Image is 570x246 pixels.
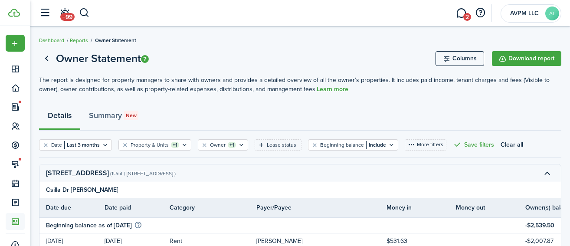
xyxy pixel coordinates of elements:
[170,203,256,212] th: Category
[453,139,494,151] button: Save filters
[60,13,75,21] span: +99
[201,141,208,148] button: Clear filter
[46,168,109,178] report-preview-accordion-title: [STREET_ADDRESS]
[118,139,191,151] filter-tag: Open filter
[320,141,364,149] filter-tag-label: Beginning balance
[492,51,561,66] button: Download report
[39,51,54,66] a: Go back
[39,36,64,44] a: Dashboard
[473,6,488,20] button: Open resource center
[42,141,49,148] button: Clear filter
[80,105,147,131] a: Summary
[70,36,88,44] a: Reports
[51,141,62,149] filter-tag-label: Date
[405,139,446,151] button: More filters
[110,170,176,177] report-preview-accordion-description: ( 1 Unit | [STREET_ADDRESS] )
[131,141,169,149] filter-tag-label: Property & Units
[171,142,179,148] filter-tag-counter: +1
[6,35,25,52] button: Open menu
[228,142,236,148] filter-tag-counter: +1
[256,203,387,212] th: Payer/Payee
[463,13,471,21] span: 2
[105,203,170,212] th: Date paid
[387,203,456,212] th: Money in
[39,185,125,194] td: Csilla Dr [PERSON_NAME]
[8,9,20,17] img: TenantCloud
[64,141,100,149] filter-tag-value: Last 3 months
[308,139,398,151] filter-tag: Open filter
[507,10,542,16] span: AVPM LLC
[36,5,53,21] button: Open sidebar
[311,141,318,148] button: Clear filter
[95,36,136,44] span: Owner Statement
[210,141,226,149] filter-tag-label: Owner
[436,51,484,66] button: Columns
[198,139,248,151] filter-tag: Open filter
[540,166,554,180] button: Toggle accordion
[545,7,559,20] avatar-text: AL
[267,141,296,149] filter-tag-label: Lease status
[39,220,256,231] td: Beginning balance as of [DATE]
[317,86,348,93] a: Learn more
[56,2,73,24] a: Notifications
[121,141,129,148] button: Clear filter
[79,6,90,20] button: Search
[39,203,105,212] th: Date due
[453,2,469,24] a: Messaging
[126,112,137,119] span: New
[39,75,561,94] p: The report is designed for property managers to share with owners and provides a detailed overvie...
[501,139,523,151] button: Clear all
[456,203,525,212] th: Money out
[255,139,301,151] filter-tag: Open filter
[366,141,386,149] filter-tag-value: Include
[56,50,149,67] h1: Owner Statement
[39,139,112,151] filter-tag: Open filter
